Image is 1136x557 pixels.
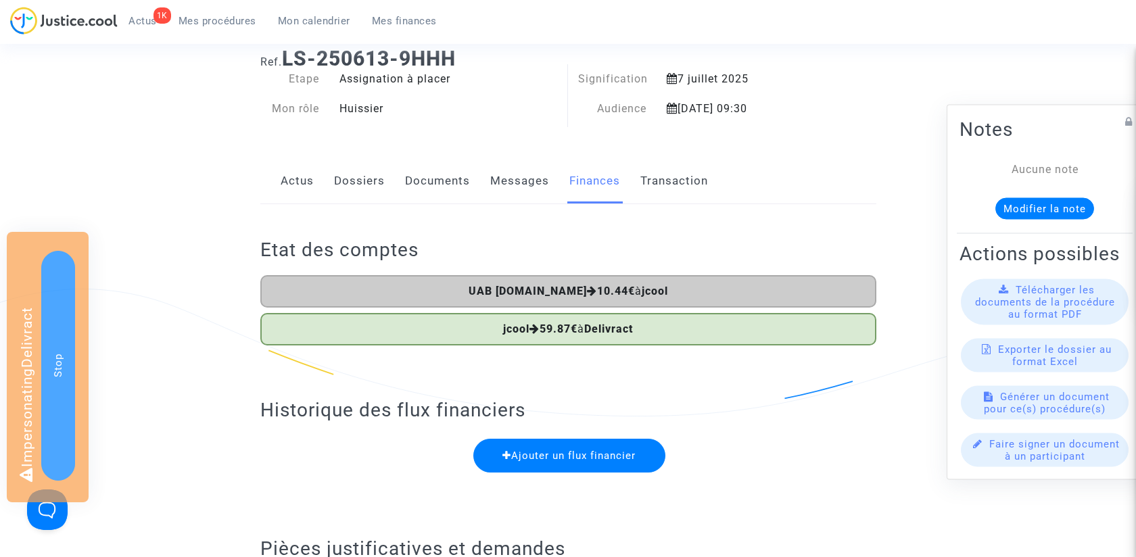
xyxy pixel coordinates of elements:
[503,322,633,335] span: à
[503,322,529,335] b: jcool
[540,322,577,335] b: 59.87€
[960,118,1130,141] h2: Notes
[975,284,1115,320] span: Télécharger les documents de la procédure au format PDF
[502,450,636,462] span: Ajouter un flux financier
[960,242,1130,266] h2: Actions possibles
[469,285,668,297] span: à
[278,15,350,27] span: Mon calendrier
[569,159,620,203] a: Finances
[334,159,385,203] a: Dossiers
[490,159,549,203] a: Messages
[329,101,568,117] div: Huissier
[995,198,1094,220] button: Modifier la note
[329,71,568,87] div: Assignation à placer
[52,354,64,377] span: Stop
[118,11,168,31] a: 1KActus
[405,159,470,203] a: Documents
[281,159,314,203] a: Actus
[984,391,1110,415] span: Générer un document pour ce(s) procédure(s)
[640,159,708,203] a: Transaction
[584,322,633,335] b: Delivract
[473,439,665,473] button: Ajouter un flux financier
[7,232,89,502] div: Impersonating
[282,47,456,70] b: LS-250613-9HHH
[657,71,833,87] div: 7 juillet 2025
[469,285,587,297] b: UAB [DOMAIN_NAME]
[250,71,330,87] div: Etape
[568,101,657,117] div: Audience
[998,343,1112,368] span: Exporter le dossier au format Excel
[989,438,1120,462] span: Faire signer un document à un participant
[179,15,256,27] span: Mes procédures
[597,285,635,297] b: 10.44€
[980,162,1110,178] div: Aucune note
[168,11,267,31] a: Mes procédures
[642,285,668,297] b: jcool
[260,238,876,262] h2: Etat des comptes
[361,11,448,31] a: Mes finances
[260,55,282,68] span: Ref.
[260,398,876,422] h2: Historique des flux financiers
[10,7,118,34] img: jc-logo.svg
[41,251,75,481] button: Stop
[267,11,361,31] a: Mon calendrier
[250,101,330,117] div: Mon rôle
[657,101,833,117] div: [DATE] 09:30
[27,489,68,530] iframe: Help Scout Beacon - Open
[153,7,171,24] div: 1K
[568,71,657,87] div: Signification
[128,15,157,27] span: Actus
[372,15,437,27] span: Mes finances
